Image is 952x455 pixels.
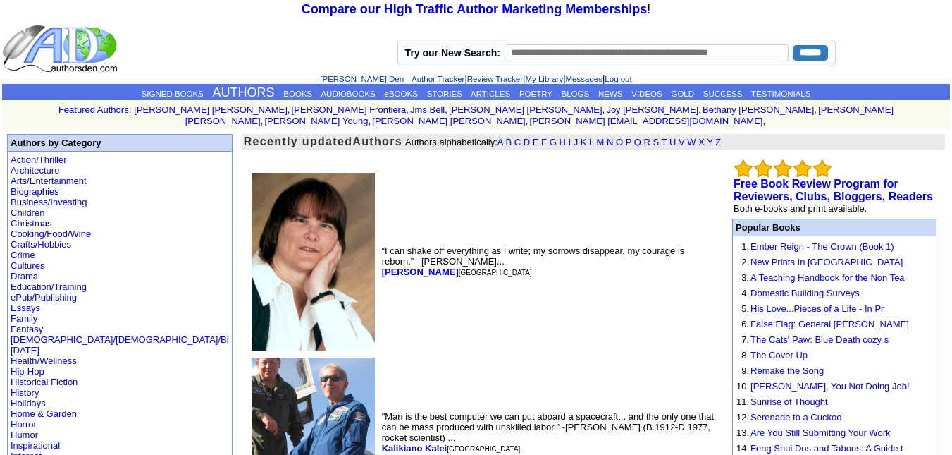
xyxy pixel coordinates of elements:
[533,137,539,147] a: E
[750,257,903,267] a: New Prints In [GEOGRAPHIC_DATA]
[736,363,737,364] img: shim.gif
[605,75,631,83] a: Log out
[352,135,402,147] b: Authors
[550,137,557,147] a: G
[11,292,77,303] a: ePub/Publishing
[734,159,753,178] img: bigemptystars.png
[741,241,749,252] font: 1.
[290,107,291,114] font: i
[568,137,571,147] a: I
[11,138,101,148] b: Authors by Category
[382,443,447,454] b: Kalikiano Kalei
[741,319,749,329] font: 6.
[634,137,641,147] a: Q
[679,137,685,147] a: V
[653,137,660,147] a: S
[736,270,737,271] img: shim.gif
[541,137,547,147] a: F
[11,398,46,408] a: Holidays
[2,24,120,73] img: logo_ad.gif
[616,137,623,147] a: O
[385,90,418,98] a: eBOOKS
[605,107,606,114] font: i
[382,267,459,277] a: [PERSON_NAME]
[741,334,749,345] font: 7.
[320,73,631,84] font: | | | |
[750,365,824,376] a: Remake the Song
[410,104,445,115] a: Jms Bell
[596,137,604,147] a: M
[11,271,38,281] a: Drama
[497,137,503,147] a: A
[750,288,860,298] a: Domestic Building Surveys
[11,345,39,356] a: [DATE]
[817,107,818,114] font: i
[589,137,594,147] a: L
[813,159,832,178] img: bigemptystars.png
[736,348,737,348] img: shim.gif
[530,116,763,126] a: [PERSON_NAME] [EMAIL_ADDRESS][DOMAIN_NAME]
[371,118,372,126] font: i
[750,334,889,345] a: The Cats' Paw: Blue Death cozy s
[11,176,87,186] a: Arts/Entertainment
[662,137,667,147] a: T
[11,303,40,313] a: Essays
[736,255,737,255] img: shim.gif
[741,272,749,283] font: 3.
[405,47,500,59] label: Try our New Search:
[11,165,59,176] a: Architecture
[11,260,44,271] a: Cultures
[11,250,35,260] a: Crime
[514,137,521,147] a: C
[750,350,808,360] a: The Cover Up
[793,159,812,178] img: bigemptystars.png
[741,303,749,314] font: 5.
[750,427,891,438] a: Are You Still Submitting Your Work
[736,427,749,438] font: 13.
[11,324,43,334] a: Fantasy
[698,137,705,147] a: X
[129,104,132,115] font: :
[736,379,737,380] img: shim.gif
[447,445,520,453] font: [GEOGRAPHIC_DATA]
[292,104,407,115] a: [PERSON_NAME] Frontiera
[703,104,814,115] a: Bethany [PERSON_NAME]
[631,90,662,98] a: VIDEOS
[774,159,792,178] img: bigemptystars.png
[447,107,449,114] font: i
[11,387,39,398] a: History
[626,137,631,147] a: P
[736,301,737,302] img: shim.gif
[736,394,737,395] img: shim.gif
[524,137,530,147] a: D
[247,154,494,169] iframe: fb:like Facebook Social Plugin
[11,229,91,239] a: Cooking/Food/Wine
[264,116,368,126] a: [PERSON_NAME] Young
[559,137,565,147] a: H
[134,104,287,115] a: [PERSON_NAME] [PERSON_NAME]
[11,207,44,218] a: Children
[11,408,77,419] a: Home & Garden
[566,75,602,83] a: Messages
[11,366,44,377] a: Hip-Hop
[736,396,749,407] font: 11.
[750,381,909,392] a: [PERSON_NAME], You Not Doing Job!
[736,332,737,333] img: shim.gif
[11,430,38,440] a: Humor
[519,90,552,98] a: POETRY
[750,443,903,454] a: Feng Shui Dos and Taboos: A Guide t
[427,90,462,98] a: STORIES
[736,286,737,286] img: shim.gif
[736,412,749,423] font: 12.
[372,116,525,126] a: [PERSON_NAME] [PERSON_NAME]
[736,441,737,442] img: shim.gif
[142,90,204,98] a: SIGNED BOOKS
[302,2,647,16] a: Compare our High Traffic Author Marketing Memberships
[11,377,78,387] a: Historical Fiction
[750,412,841,423] a: Serenade to a Cuckoo
[734,203,867,214] font: Both e-books and print available.
[734,178,933,202] a: Free Book Review Program for Reviewers, Clubs, Bloggers, Readers
[471,90,510,98] a: ARTICLES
